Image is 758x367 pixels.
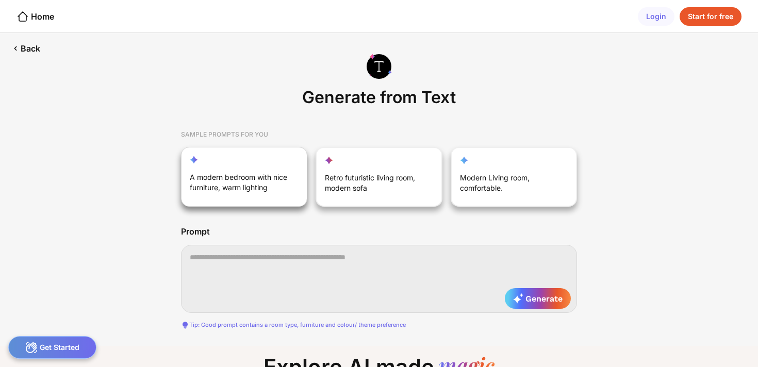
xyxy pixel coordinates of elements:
[638,7,674,26] div: Login
[460,173,557,197] div: Modern Living room, comfortable.
[325,173,422,197] div: Retro futuristic living room, modern sofa
[181,321,577,329] div: Tip: Good prompt contains a room type, furniture and colour/ theme preference
[181,227,210,237] div: Prompt
[8,336,96,359] div: Get Started
[298,85,460,114] div: Generate from Text
[190,172,288,197] div: A modern bedroom with nice furniture, warm lighting
[513,293,563,304] span: Generate
[17,10,54,23] div: Home
[680,7,741,26] div: Start for free
[460,156,468,164] img: customization-star-icon.svg
[367,54,392,79] img: generate-from-text-icon.svg
[181,122,577,147] div: SAMPLE PROMPTS FOR YOU
[190,156,198,164] img: reimagine-star-icon.svg
[325,156,333,164] img: fill-up-your-space-star-icon.svg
